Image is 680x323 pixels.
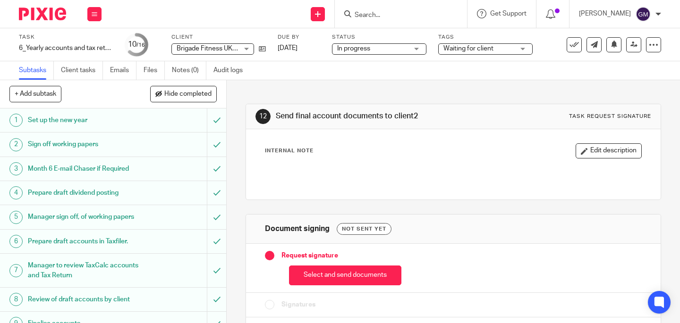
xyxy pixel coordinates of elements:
[9,293,23,306] div: 8
[28,234,141,248] h1: Prepare draft accounts in Taxfiler.
[177,45,244,52] span: Brigade Fitness UK Ltd
[9,264,23,277] div: 7
[443,45,493,52] span: Waiting for client
[636,7,651,22] img: svg%3E
[19,8,66,20] img: Pixie
[281,300,315,309] span: Signatures
[278,45,297,51] span: [DATE]
[9,114,23,127] div: 1
[9,235,23,248] div: 6
[144,61,165,80] a: Files
[281,251,338,260] span: Request signature
[150,86,217,102] button: Hide completed
[136,42,145,48] small: /16
[172,61,206,80] a: Notes (0)
[213,61,250,80] a: Audit logs
[337,223,391,235] div: Not sent yet
[579,9,631,18] p: [PERSON_NAME]
[19,43,113,53] div: 6_Yearly accounts and tax return
[19,33,113,41] label: Task
[569,113,651,120] div: Task request signature
[28,292,141,306] h1: Review of draft accounts by client
[19,61,54,80] a: Subtasks
[28,258,141,282] h1: Manager to review TaxCalc accounts and Tax Return
[28,186,141,200] h1: Prepare draft dividend posting
[265,147,314,155] p: Internal Note
[278,33,320,41] label: Due by
[490,10,527,17] span: Get Support
[28,113,141,127] h1: Set up the new year
[9,186,23,199] div: 4
[576,143,642,158] button: Edit description
[265,224,330,234] h1: Document signing
[337,45,370,52] span: In progress
[9,162,23,175] div: 3
[171,33,266,41] label: Client
[354,11,439,20] input: Search
[438,33,533,41] label: Tags
[28,137,141,151] h1: Sign off working papers
[289,265,401,286] button: Select and send documents
[28,162,141,176] h1: Month 6 E-mail Chaser if Required
[9,86,61,102] button: + Add subtask
[255,109,271,124] div: 12
[61,61,103,80] a: Client tasks
[276,111,474,121] h1: Send final account documents to client2
[28,210,141,224] h1: Manager sign off, of working papers
[164,91,212,98] span: Hide completed
[9,138,23,151] div: 2
[332,33,426,41] label: Status
[9,211,23,224] div: 5
[128,39,145,50] div: 10
[110,61,136,80] a: Emails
